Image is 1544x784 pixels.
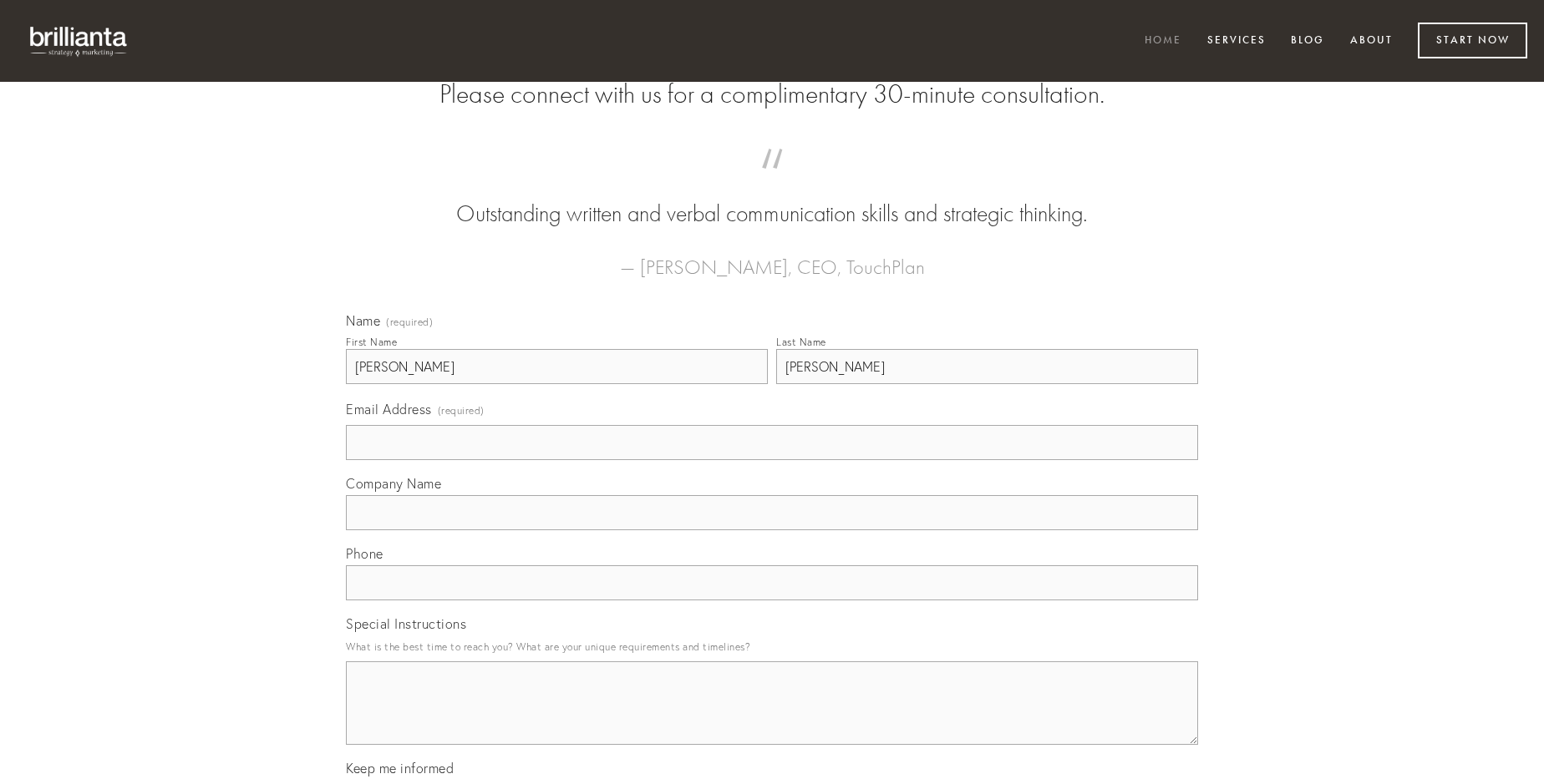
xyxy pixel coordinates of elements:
[373,230,1171,284] figcaption: — [PERSON_NAME], CEO, TouchPlan
[373,165,1171,198] span: “
[1196,28,1277,55] a: Services
[1418,23,1527,58] a: Start Now
[346,336,397,348] div: First Name
[373,165,1171,230] blockquote: Outstanding written and verbal communication skills and strategic thinking.
[346,475,441,492] span: Company Name
[346,312,380,329] span: Name
[346,615,466,632] span: Special Instructions
[438,399,485,422] span: (required)
[17,17,142,65] img: brillianta - research, strategy, marketing
[386,317,433,327] span: (required)
[346,760,454,776] span: Keep me informed
[1134,28,1192,55] a: Home
[346,545,383,562] span: Phone
[1280,28,1335,55] a: Blog
[1339,28,1404,55] a: About
[776,336,826,348] div: Last Name
[346,78,1198,110] h2: Please connect with us for a complimentary 30-minute consultation.
[346,401,432,417] span: Email Address
[346,635,1198,658] p: What is the best time to reach you? What are your unique requirements and timelines?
